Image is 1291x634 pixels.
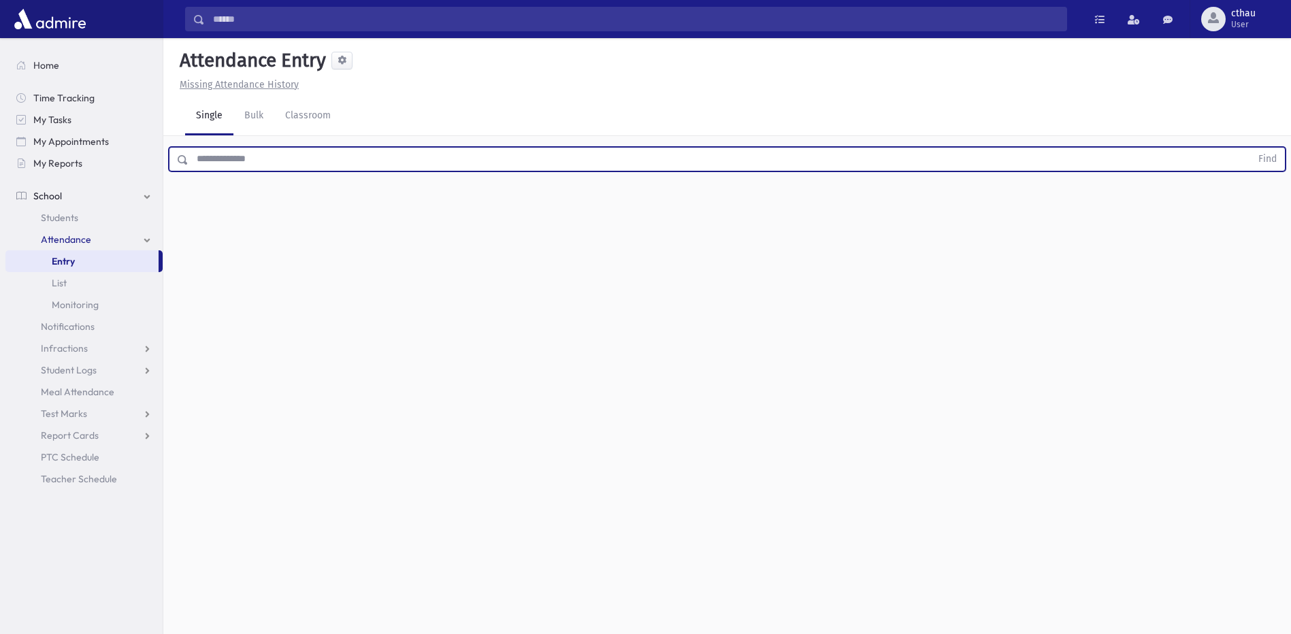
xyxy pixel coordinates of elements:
[1231,19,1256,30] span: User
[33,190,62,202] span: School
[41,342,88,354] span: Infractions
[52,299,99,311] span: Monitoring
[5,207,163,229] a: Students
[5,468,163,490] a: Teacher Schedule
[5,152,163,174] a: My Reports
[5,250,159,272] a: Entry
[1250,148,1285,171] button: Find
[5,109,163,131] a: My Tasks
[205,7,1066,31] input: Search
[41,429,99,441] span: Report Cards
[5,316,163,337] a: Notifications
[5,54,163,76] a: Home
[174,79,299,90] a: Missing Attendance History
[5,381,163,403] a: Meal Attendance
[5,337,163,359] a: Infractions
[41,320,95,333] span: Notifications
[5,446,163,468] a: PTC Schedule
[41,233,91,246] span: Attendance
[52,277,67,289] span: List
[5,294,163,316] a: Monitoring
[5,403,163,424] a: Test Marks
[41,212,78,224] span: Students
[180,79,299,90] u: Missing Attendance History
[233,97,274,135] a: Bulk
[41,407,87,420] span: Test Marks
[33,59,59,71] span: Home
[5,87,163,109] a: Time Tracking
[33,157,82,169] span: My Reports
[41,473,117,485] span: Teacher Schedule
[5,229,163,250] a: Attendance
[33,135,109,148] span: My Appointments
[5,131,163,152] a: My Appointments
[5,424,163,446] a: Report Cards
[41,386,114,398] span: Meal Attendance
[41,364,97,376] span: Student Logs
[5,185,163,207] a: School
[174,49,326,72] h5: Attendance Entry
[52,255,75,267] span: Entry
[185,97,233,135] a: Single
[5,359,163,381] a: Student Logs
[41,451,99,463] span: PTC Schedule
[5,272,163,294] a: List
[33,92,95,104] span: Time Tracking
[274,97,342,135] a: Classroom
[33,114,71,126] span: My Tasks
[11,5,89,33] img: AdmirePro
[1231,8,1256,19] span: cthau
